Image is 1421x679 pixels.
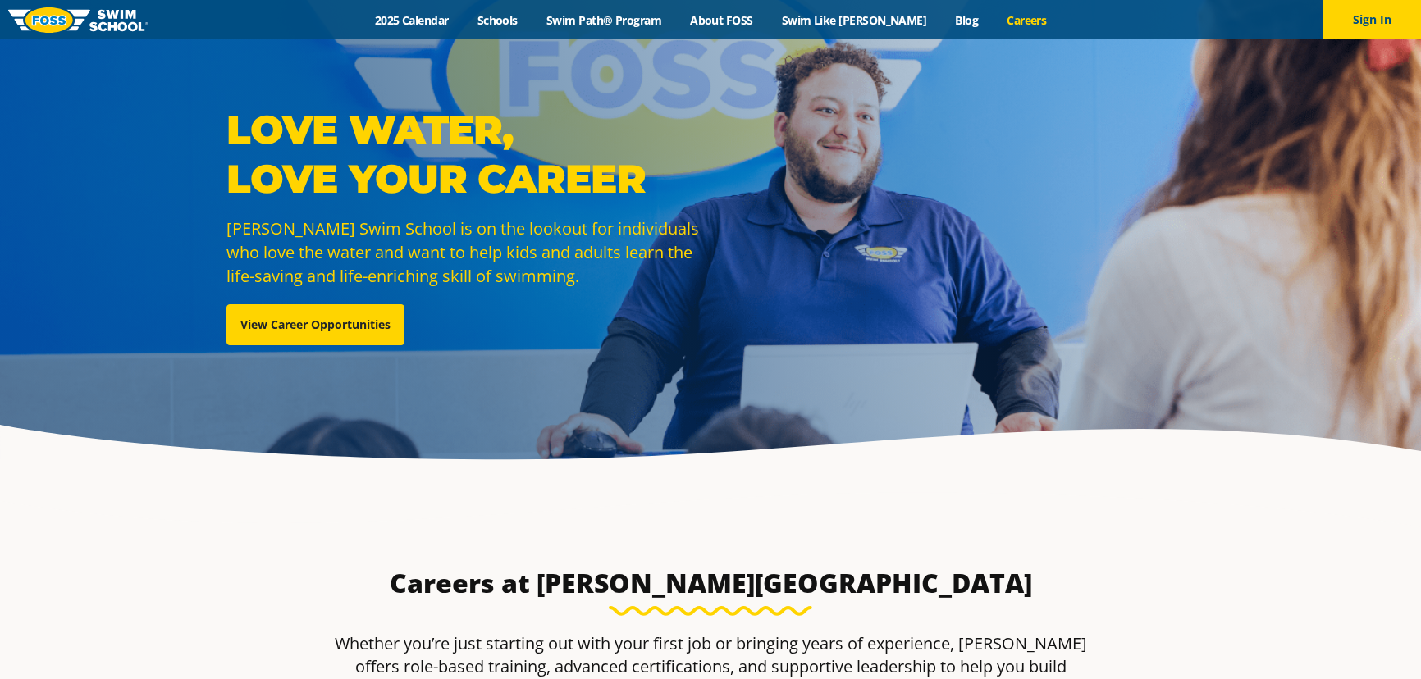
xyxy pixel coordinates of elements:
a: Swim Path® Program [532,12,675,28]
a: Swim Like [PERSON_NAME] [767,12,941,28]
h3: Careers at [PERSON_NAME][GEOGRAPHIC_DATA] [323,567,1098,599]
a: Careers [993,12,1061,28]
a: Blog [941,12,993,28]
img: FOSS Swim School Logo [8,7,148,33]
a: About FOSS [676,12,768,28]
p: Love Water, Love Your Career [226,105,702,203]
a: Schools [463,12,532,28]
a: View Career Opportunities [226,304,404,345]
span: [PERSON_NAME] Swim School is on the lookout for individuals who love the water and want to help k... [226,217,699,287]
a: 2025 Calendar [360,12,463,28]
